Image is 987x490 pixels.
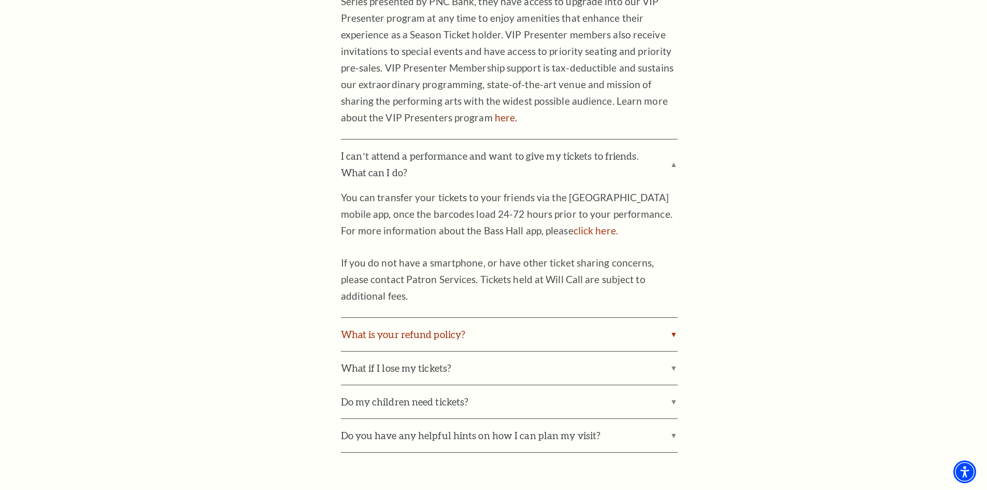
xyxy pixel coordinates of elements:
p: If you do not have a smartphone, or have other ticket sharing concerns, please contact Patron Ser... [341,255,678,304]
a: For more information about the Bass Hall app, please click here [574,225,616,236]
label: What is your refund policy? [341,318,678,351]
label: Do you have any helpful hints on how I can plan my visit? [341,419,678,452]
a: Learn more about the VIP Presenters program here [495,111,515,123]
label: What if I lose my tickets? [341,352,678,385]
label: I can’t attend a performance and want to give my tickets to friends. What can I do? [341,139,678,189]
div: Accessibility Menu [953,460,976,483]
label: Do my children need tickets? [341,385,678,418]
p: You can transfer your tickets to your friends via the [GEOGRAPHIC_DATA] mobile app, once the barc... [341,189,678,239]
